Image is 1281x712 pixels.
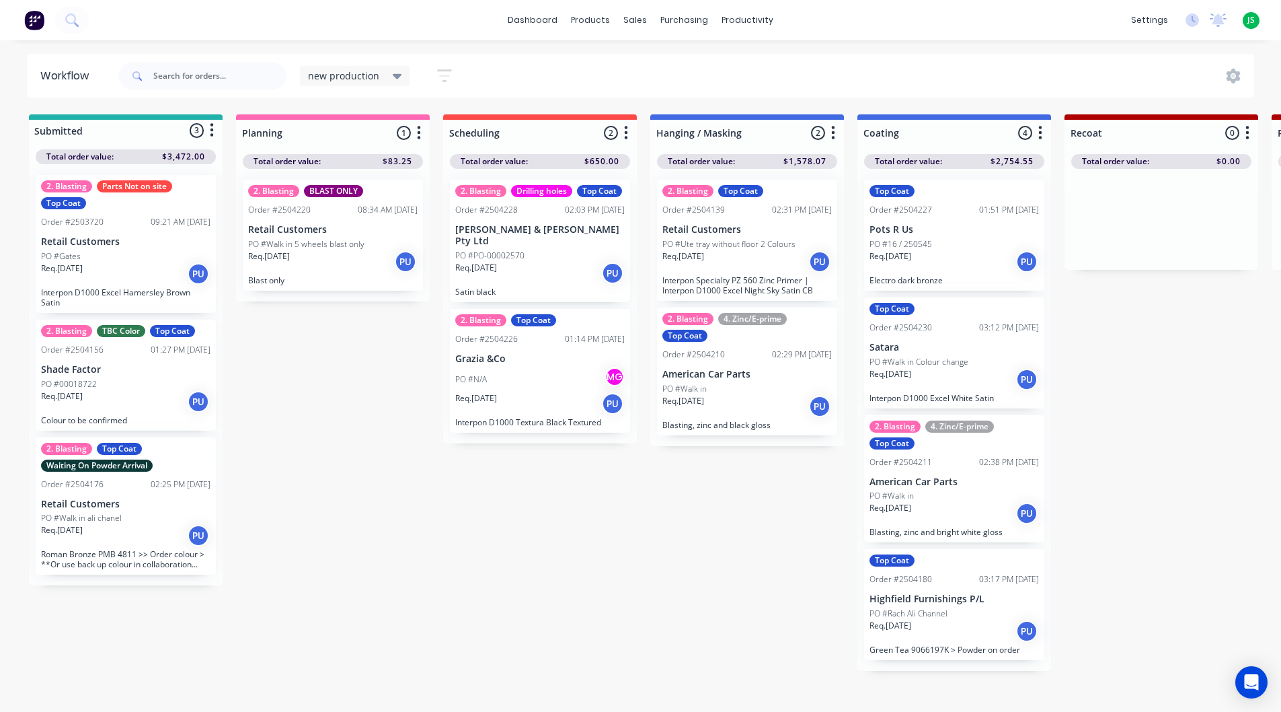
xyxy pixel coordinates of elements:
[654,10,715,30] div: purchasing
[41,478,104,491] div: Order #2504176
[455,204,518,216] div: Order #2504228
[657,180,837,301] div: 2. BlastingTop CoatOrder #250413902:31 PM [DATE]Retail CustomersPO #Ute tray without floor 2 Colo...
[584,155,619,168] span: $650.00
[511,314,556,326] div: Top Coat
[662,275,832,295] p: Interpon Specialty PZ 560 Zinc Primer | Interpon D1000 Excel Night Sky Satin CB
[455,185,506,197] div: 2. Blasting
[455,373,487,386] p: PO #N/A
[875,155,942,168] span: Total order value:
[979,204,1039,216] div: 01:51 PM [DATE]
[577,185,622,197] div: Top Coat
[869,527,1039,537] p: Blasting, zinc and bright white gloss
[602,262,623,284] div: PU
[24,10,44,30] img: Factory
[97,325,145,337] div: TBC Color
[662,185,713,197] div: 2. Blasting
[41,378,97,390] p: PO #00018722
[455,224,625,247] p: [PERSON_NAME] & [PERSON_NAME] Pty Ltd
[925,421,994,433] div: 4. Zinc/E-prime
[979,456,1039,468] div: 02:38 PM [DATE]
[602,393,623,415] div: PU
[1016,620,1038,642] div: PU
[809,396,830,417] div: PU
[46,151,114,163] span: Total order value:
[151,344,210,356] div: 01:27 PM [DATE]
[97,443,142,455] div: Top Coat
[869,437,915,450] div: Top Coat
[718,185,763,197] div: Top Coat
[455,333,518,345] div: Order #2504226
[243,180,423,291] div: 2. BlastingBLAST ONLYOrder #250422008:34 AM [DATE]Retail CustomersPO #Walk in 5 wheels blast only...
[869,608,947,620] p: PO #Rach Ali Channel
[97,180,172,192] div: Parts Not on site
[657,308,837,435] div: 2. Blasting4. Zinc/E-primeTop CoatOrder #250421002:29 PM [DATE]American Car PartsPO #Walk inReq.[...
[248,250,290,262] p: Req. [DATE]
[991,155,1034,168] span: $2,754.55
[41,216,104,228] div: Order #2503720
[869,238,932,250] p: PO #16 / 250545
[564,10,617,30] div: products
[869,421,921,433] div: 2. Blasting
[308,69,379,83] span: new production
[455,262,497,274] p: Req. [DATE]
[718,313,787,325] div: 4. Zinc/E-prime
[979,573,1039,585] div: 03:17 PM [DATE]
[869,368,911,380] p: Req. [DATE]
[869,555,915,567] div: Top Coat
[662,224,832,236] p: Retail Customers
[450,180,630,302] div: 2. BlastingDrilling holesTop CoatOrder #250422802:03 PM [DATE][PERSON_NAME] & [PERSON_NAME] Pty L...
[662,313,713,325] div: 2. Blasting
[869,342,1039,353] p: Satara
[869,204,932,216] div: Order #2504227
[662,238,795,250] p: PO #Ute tray without floor 2 Colours
[772,349,832,361] div: 02:29 PM [DATE]
[41,549,210,569] p: Roman Bronze PMB 4811 >> Order colour > **Or use back up colour in collaboration note.
[772,204,832,216] div: 02:31 PM [DATE]
[1016,369,1038,390] div: PU
[662,369,832,380] p: American Car Parts
[188,263,209,285] div: PU
[248,238,364,250] p: PO #Walk in 5 wheels blast only
[809,251,830,273] div: PU
[662,250,704,262] p: Req. [DATE]
[304,185,363,197] div: BLAST ONLY
[358,204,418,216] div: 08:34 AM [DATE]
[461,155,528,168] span: Total order value:
[41,415,210,425] p: Colour to be confirmed
[151,216,210,228] div: 09:21 AM [DATE]
[383,155,412,168] span: $83.25
[151,478,210,491] div: 02:25 PM [DATE]
[188,391,209,413] div: PU
[150,325,195,337] div: Top Coat
[869,275,1039,285] p: Electro dark bronze
[869,303,915,315] div: Top Coat
[153,63,286,90] input: Search for orders...
[869,573,932,585] div: Order #2504180
[869,322,932,334] div: Order #2504230
[864,180,1044,291] div: Top CoatOrder #250422701:51 PM [DATE]Pots R UsPO #16 / 250545Req.[DATE]PUElectro dark bronze
[869,456,932,468] div: Order #2504211
[254,155,321,168] span: Total order value:
[41,344,104,356] div: Order #2504156
[605,367,625,387] div: MG
[869,224,1039,236] p: Pots R Us
[1247,14,1255,26] span: JS
[668,155,735,168] span: Total order value:
[662,420,832,430] p: Blasting, zinc and black gloss
[41,180,92,192] div: 2. Blasting
[188,525,209,546] div: PU
[869,250,911,262] p: Req. [DATE]
[662,383,707,395] p: PO #Walk in
[662,330,707,342] div: Top Coat
[41,364,210,376] p: Shade Factor
[455,417,625,427] p: Interpon D1000 Textura Black Textured
[501,10,564,30] a: dashboard
[41,390,83,402] p: Req. [DATE]
[1216,155,1241,168] span: $0.00
[41,236,210,248] p: Retail Customers
[455,353,625,365] p: Grazia &Co
[41,250,81,262] p: PO #Gates
[662,349,725,361] div: Order #2504210
[869,185,915,197] div: Top Coat
[455,287,625,297] p: Satin black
